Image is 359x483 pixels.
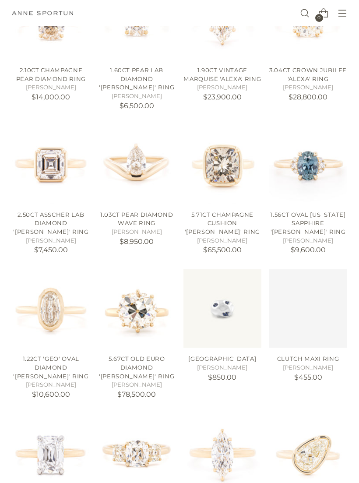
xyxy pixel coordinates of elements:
span: $9,600.00 [291,246,326,254]
h5: [PERSON_NAME] [269,83,347,92]
h5: [PERSON_NAME] [98,92,176,101]
a: 2.50ct Asscher Lab Diamond 'Haley' Ring [12,125,90,204]
a: 2.10ct Champagne Pear Diamond Ring [16,67,86,82]
span: $28,800.00 [289,93,327,101]
a: Open cart modal [315,4,333,22]
h5: [PERSON_NAME] [183,236,262,245]
h5: [PERSON_NAME] [12,381,90,389]
a: Clutch Maxi Ring [269,269,347,348]
a: [GEOGRAPHIC_DATA] [188,355,256,362]
h5: [PERSON_NAME] [269,363,347,372]
h5: [PERSON_NAME] [269,236,347,245]
span: $23,900.00 [203,93,242,101]
h5: [PERSON_NAME] [98,381,176,389]
button: Open menu modal [334,4,352,22]
span: $65,500.00 [203,246,242,254]
a: 2.50ct Asscher Lab Diamond '[PERSON_NAME]' Ring [13,211,88,235]
h5: [PERSON_NAME] [98,228,176,236]
a: 5.71ct Champagne Cushion 'Haley' Ring [183,125,262,204]
h5: [PERSON_NAME] [12,83,90,92]
h5: [PERSON_NAME] [183,363,262,372]
a: 5.67ct Old Euro Diamond 'Willa' Ring [98,269,176,348]
a: 5.67ct Old Euro Diamond '[PERSON_NAME]' Ring [99,355,174,379]
a: 1.90ct Vintage Marquise 'Alexa' Ring [183,67,261,82]
a: Blue Sapphire Boulevard Ring [183,269,262,348]
h5: [PERSON_NAME] [12,236,90,245]
a: 1.56ct Oval Montana Sapphire 'Kathleen' Ring [269,125,347,204]
span: $14,000.00 [32,93,70,101]
a: 1.22ct 'Geo' Oval Diamond 'Annie' Ring [12,269,90,348]
a: 1.56ct Oval [US_STATE] Sapphire '[PERSON_NAME]' Ring [270,211,345,235]
a: Open search modal [296,4,314,22]
a: 1.22ct 'Geo' Oval Diamond '[PERSON_NAME]' Ring [13,355,88,379]
span: $7,450.00 [34,246,68,254]
a: 1.03ct Pear Diamond Wave Ring [100,211,173,227]
span: $8,950.00 [120,237,154,246]
a: 3.04ct Crown Jubilee 'Alexa' Ring [269,67,347,82]
a: Anne Sportun Fine Jewellery [12,11,73,15]
span: 0 [315,14,323,22]
span: $6,500.00 [120,102,154,110]
span: $10,600.00 [32,390,70,398]
span: $78,500.00 [117,390,156,398]
a: 1.60ct Pear Lab Diamond '[PERSON_NAME]' Ring [99,67,174,91]
a: Clutch Maxi Ring [277,355,339,362]
a: 5.71ct Champagne Cushion '[PERSON_NAME]' Ring [185,211,260,235]
span: $455.00 [294,373,322,381]
span: $850.00 [208,373,236,381]
a: 1.03ct Pear Diamond Wave Ring [98,125,176,204]
h5: [PERSON_NAME] [183,83,262,92]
